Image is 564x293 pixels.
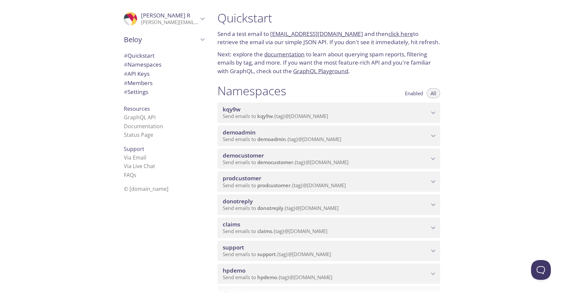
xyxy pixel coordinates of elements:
div: API Keys [119,69,210,78]
span: Resources [124,105,150,112]
div: hpdemo namespace [217,264,440,284]
span: kqy9w [257,113,273,119]
span: # [124,88,127,96]
span: Send emails to . {tag} @[DOMAIN_NAME] [223,136,341,142]
a: FAQ [124,171,136,179]
span: donotreply [223,197,253,205]
a: Via Live Chat [124,162,155,170]
span: hpdemo [257,274,277,280]
div: democustomer namespace [217,149,440,169]
span: Send emails to . {tag} @[DOMAIN_NAME] [223,159,349,165]
div: prodcustomer namespace [217,171,440,192]
div: Quickstart [119,51,210,60]
a: Via Email [124,154,146,161]
span: Send emails to . {tag} @[DOMAIN_NAME] [223,251,331,257]
a: click here [388,30,413,38]
span: Send emails to . {tag} @[DOMAIN_NAME] [223,113,328,119]
div: demoadmin namespace [217,126,440,146]
span: # [124,52,127,59]
div: donotreply namespace [217,194,440,215]
span: s [134,171,136,179]
a: Documentation [124,123,163,130]
span: kqy9w [223,105,240,113]
span: [PERSON_NAME] R [141,12,190,19]
span: Quickstart [124,52,155,59]
div: Anjan R [119,8,210,30]
span: Namespaces [124,61,161,68]
span: # [124,79,127,87]
div: kqy9w namespace [217,103,440,123]
span: Settings [124,88,148,96]
div: claims namespace [217,218,440,238]
span: prodcustomer [223,174,261,182]
div: Beloy [119,31,210,48]
span: support [257,251,276,257]
span: democustomer [257,159,293,165]
div: Namespaces [119,60,210,69]
a: documentation [264,50,305,58]
span: demoadmin [223,129,256,136]
a: GraphQL API [124,114,155,121]
div: support namespace [217,241,440,261]
span: # [124,61,127,68]
button: All [427,88,440,98]
p: Next: explore the to learn about querying spam reports, filtering emails by tag, and more. If you... [217,50,440,75]
span: democustomer [223,152,264,159]
span: demoadmin [257,136,286,142]
div: Members [119,78,210,88]
h1: Quickstart [217,11,440,25]
h1: Namespaces [217,83,286,98]
span: Send emails to . {tag} @[DOMAIN_NAME] [223,274,332,280]
span: # [124,70,127,77]
p: Send a test email to and then to retrieve the email via our simple JSON API. If you don't see it ... [217,30,440,46]
span: hpdemo [223,267,245,274]
span: © [DOMAIN_NAME] [124,185,168,192]
button: Enabled [401,88,427,98]
span: API Keys [124,70,150,77]
a: GraphQL Playground [293,67,348,75]
span: donotreply [257,205,283,211]
span: support [223,244,244,251]
span: Send emails to . {tag} @[DOMAIN_NAME] [223,228,327,234]
span: Send emails to . {tag} @[DOMAIN_NAME] [223,182,346,189]
iframe: Help Scout Beacon - Open [531,260,551,280]
span: Send emails to . {tag} @[DOMAIN_NAME] [223,205,339,211]
span: prodcustomer [257,182,291,189]
span: Beloy [124,35,198,44]
span: Members [124,79,153,87]
p: [PERSON_NAME][EMAIL_ADDRESS][DOMAIN_NAME] [141,19,198,26]
span: Support [124,145,144,153]
div: Team Settings [119,87,210,97]
a: Status Page [124,131,153,138]
a: [EMAIL_ADDRESS][DOMAIN_NAME] [270,30,363,38]
span: claims [257,228,272,234]
span: claims [223,220,240,228]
